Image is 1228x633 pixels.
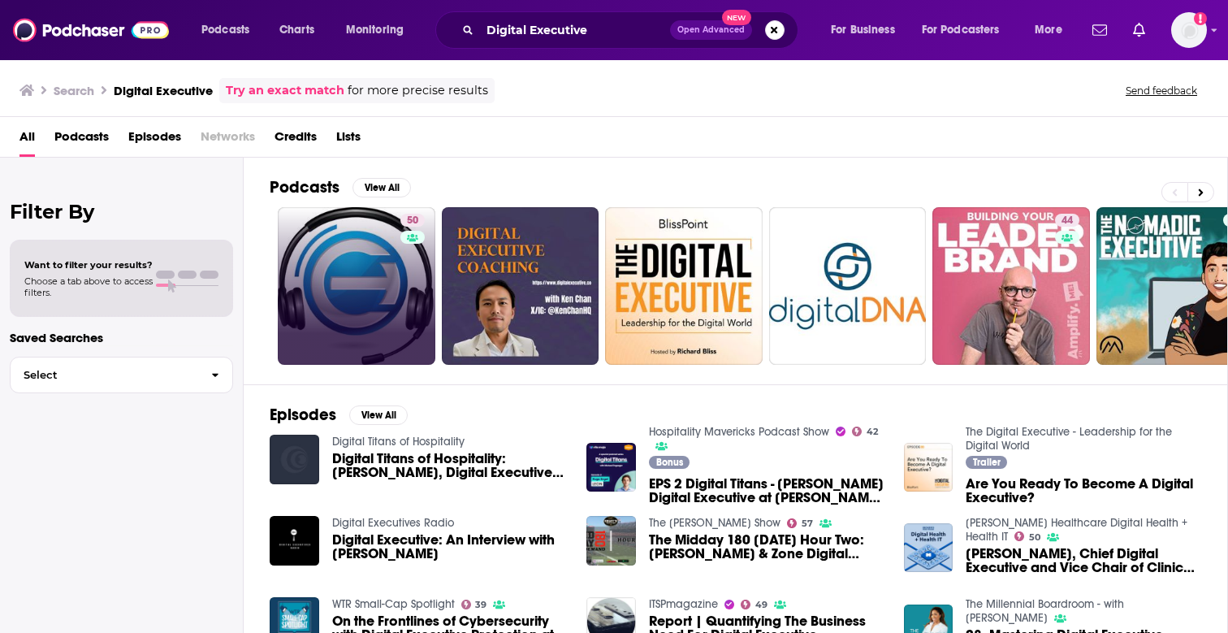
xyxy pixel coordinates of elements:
[226,81,344,100] a: Try an exact match
[335,17,425,43] button: open menu
[966,547,1201,574] span: [PERSON_NAME], Chief Digital Executive and Vice Chair of Clinical Affairs in the Department of Me...
[19,124,35,157] a: All
[649,477,884,505] a: EPS 2 Digital Titans - Hugo Engel Digital Executive at Leon - Restaurant of The Future
[904,523,953,573] img: Dr. Nick Patel, Chief Digital Executive and Vice Chair of Clinical Affairs in the Department of M...
[677,26,745,34] span: Open Advanced
[741,600,767,609] a: 49
[10,200,233,223] h2: Filter By
[279,19,314,41] span: Charts
[852,427,878,436] a: 42
[278,207,435,365] a: 50
[352,178,411,197] button: View All
[1171,12,1207,48] img: User Profile
[332,452,568,479] span: Digital Titans of Hospitality: [PERSON_NAME], Digital Executive at [GEOGRAPHIC_DATA]
[11,370,198,380] span: Select
[275,124,317,157] a: Credits
[13,15,169,46] img: Podchaser - Follow, Share and Rate Podcasts
[831,19,895,41] span: For Business
[332,452,568,479] a: Digital Titans of Hospitality: Hugo Engel, Digital Executive at LEON
[1014,531,1040,541] a: 50
[269,17,324,43] a: Charts
[755,601,767,609] span: 49
[451,11,814,49] div: Search podcasts, credits, & more...
[656,457,683,467] span: Bonus
[190,17,270,43] button: open menu
[24,259,153,271] span: Want to filter your results?
[1029,534,1040,541] span: 50
[270,405,336,425] h2: Episodes
[10,330,233,345] p: Saved Searches
[270,177,411,197] a: PodcastsView All
[54,124,109,157] a: Podcasts
[932,207,1090,365] a: 44
[911,17,1023,43] button: open menu
[966,516,1187,544] a: Becker’s Healthcare Digital Health + Health IT
[332,516,454,530] a: Digital Executives Radio
[1126,16,1152,44] a: Show notifications dropdown
[407,213,418,229] span: 50
[649,516,780,530] a: The Buck Reising Show
[649,477,884,505] span: EPS 2 Digital Titans - [PERSON_NAME] Digital Executive at [PERSON_NAME] - Restaurant of The Future
[270,177,339,197] h2: Podcasts
[1086,16,1113,44] a: Show notifications dropdown
[270,435,319,484] img: Digital Titans of Hospitality: Hugo Engel, Digital Executive at LEON
[54,83,94,98] h3: Search
[128,124,181,157] a: Episodes
[819,17,915,43] button: open menu
[867,428,878,436] span: 42
[966,547,1201,574] a: Dr. Nick Patel, Chief Digital Executive and Vice Chair of Clinical Affairs in the Department of M...
[270,405,408,425] a: EpisodesView All
[1194,12,1207,25] svg: Add a profile image
[201,124,255,157] span: Networks
[1121,84,1202,98] button: Send feedback
[802,520,813,527] span: 57
[346,19,404,41] span: Monitoring
[475,601,486,609] span: 39
[114,83,213,98] h3: Digital Executive
[966,477,1201,505] a: Are You Ready To Become A Digital Executive?
[1023,17,1083,43] button: open menu
[670,20,752,40] button: Open AdvancedNew
[480,17,670,43] input: Search podcasts, credits, & more...
[336,124,361,157] a: Lists
[1171,12,1207,48] button: Show profile menu
[649,533,884,561] span: The Midday 180 [DATE] Hour Two: [PERSON_NAME] & Zone Digital (Executive?) Producer [PERSON_NAME]
[1171,12,1207,48] span: Logged in as notablypr2
[649,533,884,561] a: The Midday 180 6-12-20 Hour Two: Clay Travis & Zone Digital (Executive?) Producer Will Boling
[1062,213,1073,229] span: 44
[270,516,319,566] img: Digital Executive: An Interview with Venkatesh
[722,10,751,25] span: New
[586,443,636,492] img: EPS 2 Digital Titans - Hugo Engel Digital Executive at Leon - Restaurant of The Future
[10,357,233,393] button: Select
[332,533,568,561] span: Digital Executive: An Interview with [PERSON_NAME]
[904,443,953,492] img: Are You Ready To Become A Digital Executive?
[24,275,153,298] span: Choose a tab above to access filters.
[649,425,829,439] a: Hospitality Mavericks Podcast Show
[973,457,1001,467] span: Trailer
[332,597,455,611] a: WTR Small-Cap Spotlight
[922,19,1000,41] span: For Podcasters
[349,405,408,425] button: View All
[649,597,718,611] a: ITSPmagazine
[966,597,1124,625] a: The Millennial Boardroom - with Arika Pierce
[400,214,425,227] a: 50
[348,81,488,100] span: for more precise results
[461,600,487,609] a: 39
[586,516,636,566] img: The Midday 180 6-12-20 Hour Two: Clay Travis & Zone Digital (Executive?) Producer Will Boling
[201,19,249,41] span: Podcasts
[966,425,1172,453] a: The Digital Executive - Leadership for the Digital World
[332,533,568,561] a: Digital Executive: An Interview with Venkatesh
